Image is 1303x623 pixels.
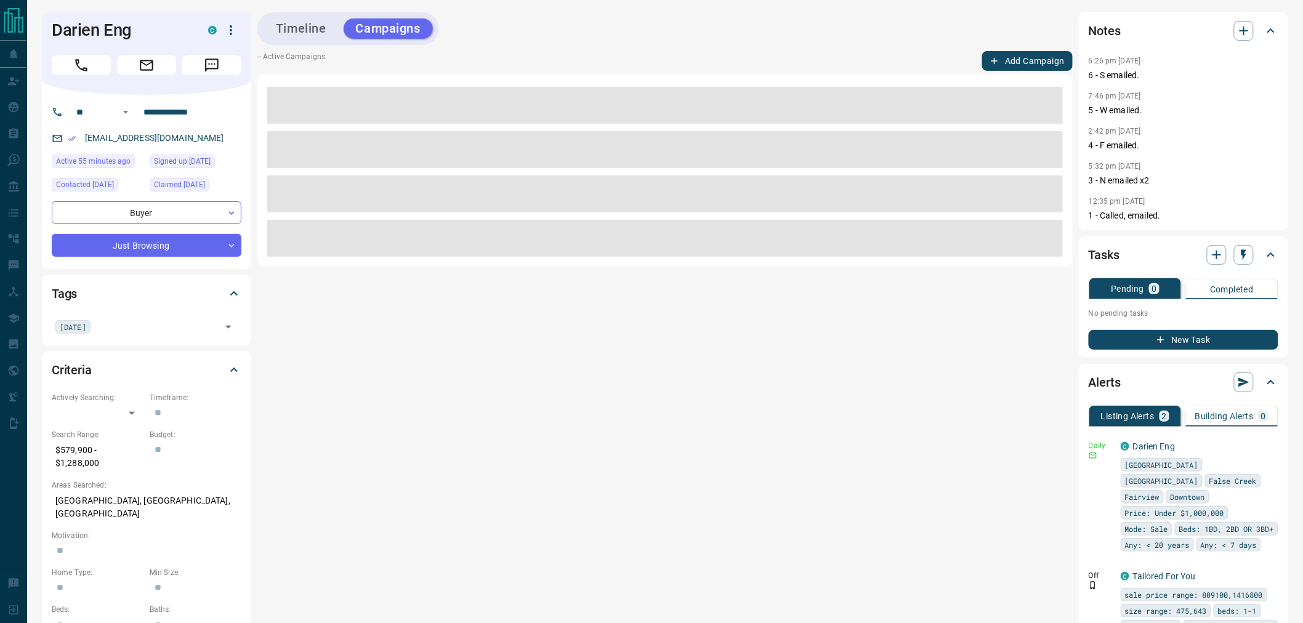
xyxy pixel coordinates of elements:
[52,20,190,40] h1: Darien Eng
[150,392,241,403] p: Timeframe:
[1121,572,1129,581] div: condos.ca
[1089,451,1097,460] svg: Email
[1261,412,1266,420] p: 0
[1089,127,1141,135] p: 2:42 pm [DATE]
[1089,162,1141,171] p: 5:32 pm [DATE]
[982,51,1073,71] button: Add Campaign
[264,18,339,39] button: Timeline
[60,321,86,333] span: [DATE]
[1125,459,1198,471] span: [GEOGRAPHIC_DATA]
[1209,475,1257,487] span: False Creek
[52,155,143,172] div: Mon Oct 13 2025
[52,284,77,303] h2: Tags
[1089,372,1121,392] h2: Alerts
[1125,475,1198,487] span: [GEOGRAPHIC_DATA]
[1089,570,1113,581] p: Off
[52,201,241,224] div: Buyer
[1089,368,1278,397] div: Alerts
[52,234,241,257] div: Just Browsing
[150,604,241,615] p: Baths:
[150,429,241,440] p: Budget:
[150,155,241,172] div: Mon May 12 2025
[52,360,92,380] h2: Criteria
[56,179,114,191] span: Contacted [DATE]
[52,567,143,578] p: Home Type:
[117,55,176,75] span: Email
[52,279,241,308] div: Tags
[1162,412,1167,420] p: 2
[1218,605,1257,617] span: beds: 1-1
[1089,330,1278,350] button: New Task
[85,133,224,143] a: [EMAIL_ADDRESS][DOMAIN_NAME]
[1089,57,1141,65] p: 6:26 pm [DATE]
[154,155,211,167] span: Signed up [DATE]
[56,155,131,167] span: Active 55 minutes ago
[1089,245,1119,265] h2: Tasks
[118,105,133,119] button: Open
[52,178,143,195] div: Fri May 16 2025
[52,392,143,403] p: Actively Searching:
[1089,174,1278,187] p: 3 - N emailed x2
[1201,539,1257,551] span: Any: < 7 days
[1125,491,1160,503] span: Fairview
[1089,581,1097,590] svg: Push Notification Only
[1125,523,1168,535] span: Mode: Sale
[1171,491,1205,503] span: Downtown
[52,429,143,440] p: Search Range:
[1089,209,1278,222] p: 1 - Called, emailed.
[344,18,433,39] button: Campaigns
[154,179,205,191] span: Claimed [DATE]
[52,530,241,541] p: Motivation:
[1125,605,1207,617] span: size range: 475,643
[1111,284,1144,293] p: Pending
[52,480,241,491] p: Areas Searched:
[150,567,241,578] p: Min Size:
[1125,589,1263,601] span: sale price range: 809100,1416800
[1089,197,1145,206] p: 12:35 pm [DATE]
[68,134,76,143] svg: Email Verified
[1101,412,1155,420] p: Listing Alerts
[52,355,241,385] div: Criteria
[1133,571,1196,581] a: Tailored For You
[1089,240,1278,270] div: Tasks
[52,491,241,524] p: [GEOGRAPHIC_DATA], [GEOGRAPHIC_DATA], [GEOGRAPHIC_DATA]
[52,440,143,473] p: $579,900 - $1,288,000
[1089,92,1141,100] p: 7:46 pm [DATE]
[1089,16,1278,46] div: Notes
[1089,440,1113,451] p: Daily
[1089,21,1121,41] h2: Notes
[1089,304,1278,323] p: No pending tasks
[208,26,217,34] div: condos.ca
[182,55,241,75] span: Message
[52,604,143,615] p: Beds:
[1121,442,1129,451] div: condos.ca
[220,318,237,336] button: Open
[1089,104,1278,117] p: 5 - W emailed.
[257,51,325,71] p: -- Active Campaigns
[1210,285,1254,294] p: Completed
[1125,539,1190,551] span: Any: < 20 years
[1125,507,1224,519] span: Price: Under $1,000,000
[1195,412,1254,420] p: Building Alerts
[1133,441,1175,451] a: Darien Eng
[150,178,241,195] div: Mon May 12 2025
[1152,284,1156,293] p: 0
[1089,69,1278,82] p: 6 - S emailed.
[1179,523,1274,535] span: Beds: 1BD, 2BD OR 3BD+
[52,55,111,75] span: Call
[1089,139,1278,152] p: 4 - F emailed.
